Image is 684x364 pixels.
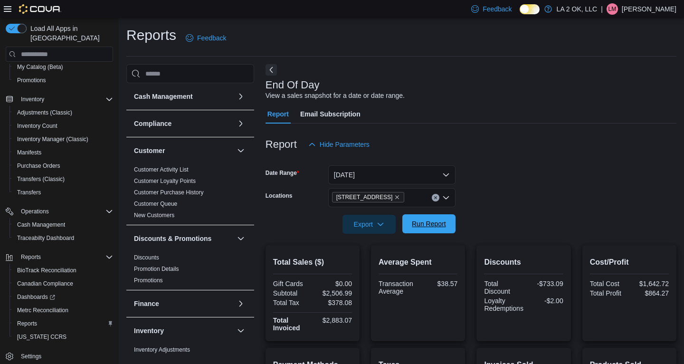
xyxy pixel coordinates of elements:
[13,107,76,118] a: Adjustments (Classic)
[631,280,669,287] div: $1,642.72
[484,297,523,312] div: Loyalty Redemptions
[134,265,179,273] span: Promotion Details
[13,278,113,289] span: Canadian Compliance
[235,233,247,244] button: Discounts & Promotions
[9,330,117,344] button: [US_STATE] CCRS
[13,147,45,158] a: Manifests
[420,280,457,287] div: $38.57
[17,206,53,217] button: Operations
[134,277,163,284] a: Promotions
[21,253,41,261] span: Reports
[379,257,457,268] h2: Average Spent
[21,353,41,360] span: Settings
[134,119,233,128] button: Compliance
[134,299,233,308] button: Finance
[266,91,405,101] div: View a sales snapshot for a date or date range.
[17,293,55,301] span: Dashboards
[235,145,247,156] button: Customer
[9,119,117,133] button: Inventory Count
[304,135,373,154] button: Hide Parameters
[607,3,618,15] div: Luis Machado
[9,60,117,74] button: My Catalog (Beta)
[332,192,405,202] span: 1 SE 59th St
[126,164,254,225] div: Customer
[17,280,73,287] span: Canadian Compliance
[235,325,247,336] button: Inventory
[2,93,117,106] button: Inventory
[314,316,352,324] div: $2,883.07
[13,75,113,86] span: Promotions
[2,205,117,218] button: Operations
[19,4,61,14] img: Cova
[348,215,390,234] span: Export
[17,267,76,274] span: BioTrack Reconciliation
[13,331,70,343] a: [US_STATE] CCRS
[134,189,204,196] a: Customer Purchase History
[2,349,117,363] button: Settings
[13,187,45,198] a: Transfers
[13,160,64,172] a: Purchase Orders
[520,4,540,14] input: Dark Mode
[342,215,396,234] button: Export
[13,291,113,303] span: Dashboards
[13,219,69,230] a: Cash Management
[266,64,277,76] button: Next
[134,92,233,101] button: Cash Management
[9,74,117,87] button: Promotions
[526,280,563,287] div: -$733.09
[622,3,676,15] p: [PERSON_NAME]
[17,234,74,242] span: Traceabilty Dashboard
[590,280,627,287] div: Total Cost
[527,297,563,305] div: -$2.00
[13,305,113,316] span: Metrc Reconciliation
[134,326,164,335] h3: Inventory
[9,106,117,119] button: Adjustments (Classic)
[9,186,117,199] button: Transfers
[21,208,49,215] span: Operations
[267,105,289,124] span: Report
[601,3,603,15] p: |
[266,192,293,200] label: Locations
[17,351,45,362] a: Settings
[483,4,512,14] span: Feedback
[13,160,113,172] span: Purchase Orders
[273,289,311,297] div: Subtotal
[9,231,117,245] button: Traceabilty Dashboard
[442,194,450,201] button: Open list of options
[134,92,193,101] h3: Cash Management
[126,26,176,45] h1: Reports
[9,304,117,317] button: Metrc Reconciliation
[134,119,171,128] h3: Compliance
[13,187,113,198] span: Transfers
[13,75,50,86] a: Promotions
[17,135,88,143] span: Inventory Manager (Classic)
[134,346,190,353] a: Inventory Adjustments
[9,133,117,146] button: Inventory Manager (Classic)
[314,280,352,287] div: $0.00
[17,162,60,170] span: Purchase Orders
[134,146,233,155] button: Customer
[273,299,311,307] div: Total Tax
[13,291,59,303] a: Dashboards
[13,219,113,230] span: Cash Management
[134,254,159,261] span: Discounts
[328,165,456,184] button: [DATE]
[13,278,77,289] a: Canadian Compliance
[266,139,297,150] h3: Report
[17,149,41,156] span: Manifests
[13,173,68,185] a: Transfers (Classic)
[17,189,41,196] span: Transfers
[13,120,61,132] a: Inventory Count
[608,3,617,15] span: LM
[336,192,393,202] span: [STREET_ADDRESS]
[134,201,177,207] a: Customer Queue
[484,257,563,268] h2: Discounts
[314,289,352,297] div: $2,506.99
[134,177,196,185] span: Customer Loyalty Points
[13,265,80,276] a: BioTrack Reconciliation
[402,214,456,233] button: Run Report
[432,194,439,201] button: Clear input
[273,257,352,268] h2: Total Sales ($)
